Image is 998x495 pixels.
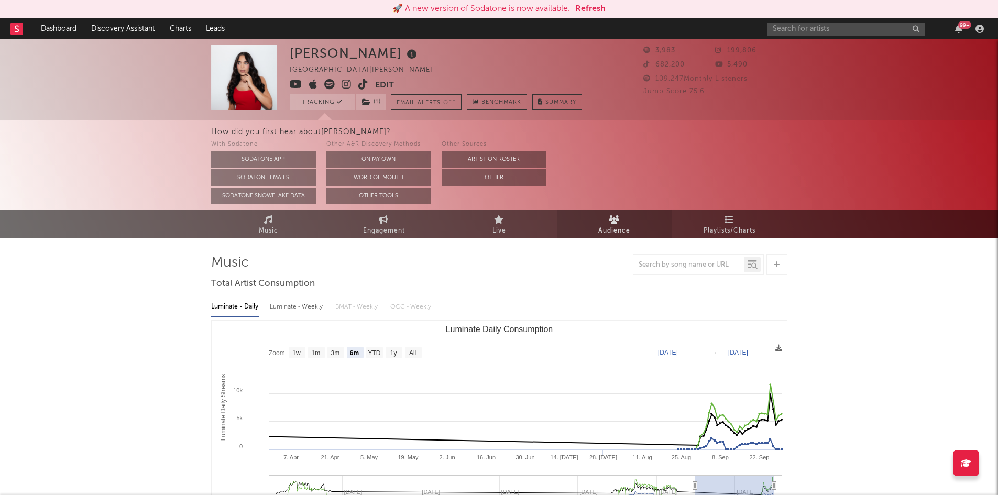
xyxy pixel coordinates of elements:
[442,138,546,151] div: Other Sources
[728,349,748,356] text: [DATE]
[269,349,285,357] text: Zoom
[34,18,84,39] a: Dashboard
[363,225,405,237] span: Engagement
[326,138,431,151] div: Other A&R Discovery Methods
[711,349,717,356] text: →
[958,21,971,29] div: 99 +
[492,225,506,237] span: Live
[467,94,527,110] a: Benchmark
[349,349,358,357] text: 6m
[442,151,546,168] button: Artist on Roster
[545,100,576,105] span: Summary
[442,169,546,186] button: Other
[326,210,442,238] a: Engagement
[392,3,570,15] div: 🚀 A new version of Sodatone is now available.
[211,169,316,186] button: Sodatone Emails
[643,88,705,95] span: Jump Score: 75.6
[259,225,278,237] span: Music
[704,225,755,237] span: Playlists/Charts
[390,349,397,357] text: 1y
[442,210,557,238] a: Live
[672,210,787,238] a: Playlists/Charts
[233,387,243,393] text: 10k
[712,454,729,460] text: 8. Sep
[643,75,748,82] span: 109,247 Monthly Listeners
[331,349,339,357] text: 3m
[326,188,431,204] button: Other Tools
[311,349,320,357] text: 1m
[199,18,232,39] a: Leads
[368,349,380,357] text: YTD
[557,210,672,238] a: Audience
[516,454,534,460] text: 30. Jun
[643,61,685,68] span: 682,200
[162,18,199,39] a: Charts
[445,325,553,334] text: Luminate Daily Consumption
[671,454,690,460] text: 25. Aug
[532,94,582,110] button: Summary
[290,94,355,110] button: Tracking
[643,47,675,54] span: 3,983
[955,25,962,33] button: 99+
[290,64,445,76] div: [GEOGRAPHIC_DATA] | [PERSON_NAME]
[321,454,339,460] text: 21. Apr
[632,454,652,460] text: 11. Aug
[658,349,678,356] text: [DATE]
[211,278,315,290] span: Total Artist Consumption
[211,210,326,238] a: Music
[715,47,756,54] span: 199,806
[211,151,316,168] button: Sodatone App
[211,298,259,316] div: Luminate - Daily
[633,261,744,269] input: Search by song name or URL
[356,94,386,110] button: (1)
[360,454,378,460] text: 5. May
[236,415,243,421] text: 5k
[326,169,431,186] button: Word Of Mouth
[481,96,521,109] span: Benchmark
[550,454,578,460] text: 14. [DATE]
[749,454,769,460] text: 22. Sep
[84,18,162,39] a: Discovery Assistant
[598,225,630,237] span: Audience
[211,188,316,204] button: Sodatone Snowflake Data
[439,454,455,460] text: 2. Jun
[355,94,386,110] span: ( 1 )
[443,100,456,106] em: Off
[409,349,415,357] text: All
[715,61,748,68] span: 5,490
[283,454,299,460] text: 7. Apr
[575,3,606,15] button: Refresh
[398,454,419,460] text: 19. May
[476,454,495,460] text: 16. Jun
[239,443,242,449] text: 0
[270,298,325,316] div: Luminate - Weekly
[220,374,227,441] text: Luminate Daily Streams
[767,23,925,36] input: Search for artists
[211,138,316,151] div: With Sodatone
[290,45,420,62] div: [PERSON_NAME]
[375,79,394,92] button: Edit
[391,94,462,110] button: Email AlertsOff
[326,151,431,168] button: On My Own
[589,454,617,460] text: 28. [DATE]
[292,349,301,357] text: 1w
